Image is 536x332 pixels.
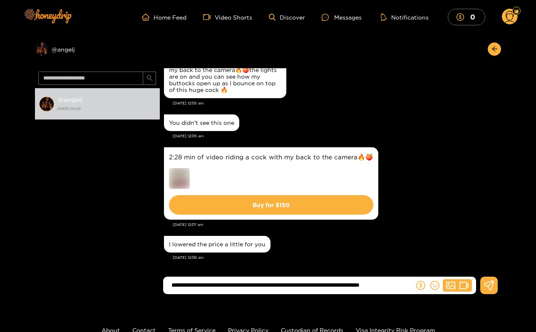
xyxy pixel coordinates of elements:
[173,255,497,260] div: [DATE] 12:08 am
[164,55,286,98] div: Aug. 25, 12:05 am
[491,46,498,53] span: arrow-left
[469,12,476,21] mark: 0
[39,97,54,111] img: conversation
[169,168,190,189] img: preview
[169,60,281,93] div: 2:28 min of video riding a cock with my back to the camera🔥🍑the lights are on and you can see how...
[378,13,431,21] button: Notifications
[459,281,469,290] span: video-camera
[169,241,266,248] div: I lowered the price a little for you
[322,12,362,22] div: Messages
[457,13,468,21] span: dollar
[57,96,82,103] strong: @ angelj
[416,281,425,290] span: dollar
[146,75,153,82] span: search
[448,9,485,25] button: 0
[164,114,239,131] div: Aug. 25, 12:05 am
[169,152,373,162] p: 2:28 min of video riding a cock with my back to the camera🔥🍑
[169,195,373,215] button: Buy for $150
[430,281,439,290] span: smile
[35,42,160,56] div: @angelj
[143,72,156,85] button: search
[164,236,270,253] div: Aug. 25, 12:08 am
[164,147,378,220] div: Aug. 25, 12:07 am
[514,9,519,14] img: Fan Level
[173,133,497,139] div: [DATE] 12:05 am
[446,281,455,290] span: picture
[142,13,186,21] a: Home Feed
[269,14,305,21] a: Discover
[57,105,156,112] strong: [DATE] 00:08
[173,222,497,228] div: [DATE] 12:07 am
[414,279,427,292] button: dollar
[443,279,472,292] button: picturevideo-camera
[203,13,252,21] a: Video Shorts
[173,100,497,106] div: [DATE] 12:05 am
[142,13,154,21] span: home
[203,13,215,21] span: video-camera
[169,119,234,126] div: You didn't see this one
[488,42,501,56] button: arrow-left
